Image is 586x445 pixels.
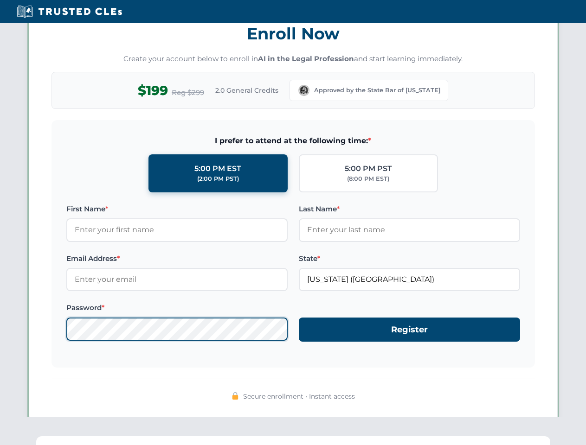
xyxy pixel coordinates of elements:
span: Reg $299 [172,87,204,98]
input: Enter your last name [299,218,520,242]
span: $199 [138,80,168,101]
label: Email Address [66,253,288,264]
span: Secure enrollment • Instant access [243,391,355,401]
h3: Enroll Now [52,19,535,48]
strong: AI in the Legal Profession [258,54,354,63]
span: Approved by the State Bar of [US_STATE] [314,86,440,95]
img: Trusted CLEs [14,5,125,19]
div: 5:00 PM EST [194,163,241,175]
img: Washington Bar [297,84,310,97]
label: Password [66,302,288,313]
input: Enter your email [66,268,288,291]
input: Enter your first name [66,218,288,242]
span: 2.0 General Credits [215,85,278,95]
div: (8:00 PM EST) [347,174,389,184]
label: First Name [66,203,288,215]
div: 5:00 PM PST [345,163,392,175]
button: Register [299,318,520,342]
label: Last Name [299,203,520,215]
label: State [299,253,520,264]
input: Washington (WA) [299,268,520,291]
img: 🔒 [232,392,239,400]
div: (2:00 PM PST) [197,174,239,184]
p: Create your account below to enroll in and start learning immediately. [52,54,535,64]
span: I prefer to attend at the following time: [66,135,520,147]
